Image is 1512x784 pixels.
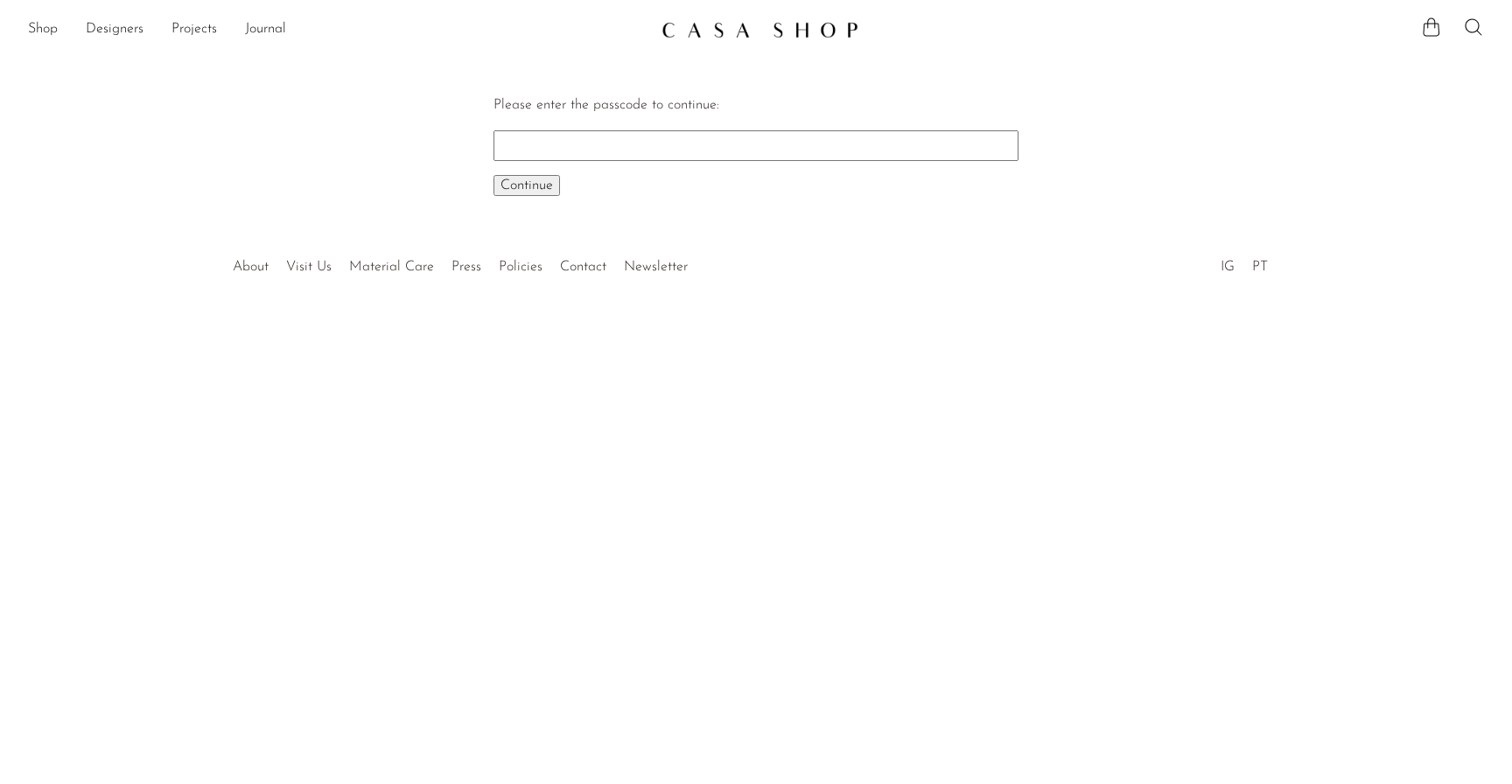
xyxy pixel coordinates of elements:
[560,260,606,274] a: Contact
[233,260,269,274] a: About
[499,260,542,274] a: Policies
[86,18,143,41] a: Designers
[224,246,696,279] ul: Quick links
[493,98,719,112] label: Please enter the passcode to continue:
[1252,260,1268,274] a: PT
[28,15,647,45] ul: NEW HEADER MENU
[349,260,434,274] a: Material Care
[286,260,332,274] a: Visit Us
[1212,246,1277,279] ul: Social Medias
[500,178,553,192] span: Continue
[1221,260,1235,274] a: IG
[245,18,286,41] a: Journal
[171,18,217,41] a: Projects
[28,15,647,45] nav: Desktop navigation
[28,18,58,41] a: Shop
[493,175,560,196] button: Continue
[451,260,481,274] a: Press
